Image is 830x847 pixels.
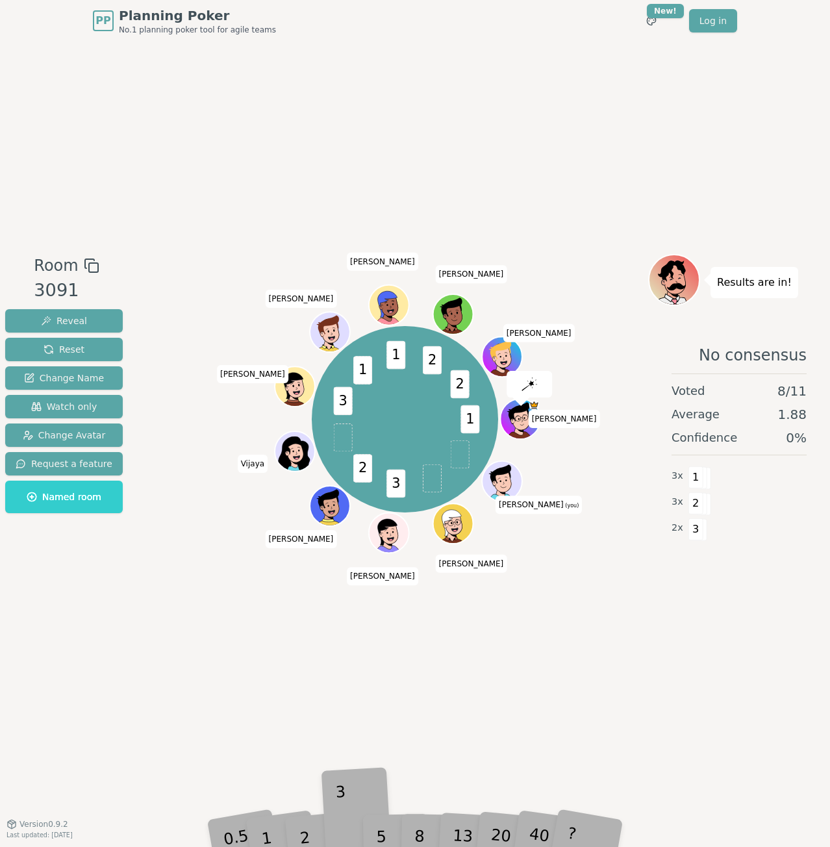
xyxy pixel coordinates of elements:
[6,831,73,839] span: Last updated: [DATE]
[647,4,684,18] div: New!
[119,25,276,35] span: No.1 planning poker tool for agile teams
[460,405,479,433] span: 1
[238,455,268,473] span: Click to change your name
[672,405,720,423] span: Average
[386,470,405,498] span: 3
[95,13,110,29] span: PP
[34,277,99,304] div: 3091
[786,429,807,447] span: 0 %
[436,555,507,573] span: Click to change your name
[672,429,737,447] span: Confidence
[119,6,276,25] span: Planning Poker
[353,454,372,482] span: 2
[31,400,97,413] span: Watch only
[689,9,737,32] a: Log in
[217,365,288,383] span: Click to change your name
[564,503,579,509] span: (you)
[423,346,442,374] span: 2
[34,254,78,277] span: Room
[347,568,418,586] span: Click to change your name
[6,819,68,829] button: Version0.9.2
[386,341,405,369] span: 1
[93,6,276,35] a: PPPlanning PokerNo.1 planning poker tool for agile teams
[529,400,538,410] span: Matt is the host
[5,309,123,333] button: Reveal
[688,518,703,540] span: 3
[5,366,123,390] button: Change Name
[347,253,418,271] span: Click to change your name
[503,324,575,342] span: Click to change your name
[41,314,87,327] span: Reveal
[19,819,68,829] span: Version 0.9.2
[5,423,123,447] button: Change Avatar
[266,530,337,548] span: Click to change your name
[23,429,106,442] span: Change Avatar
[5,338,123,361] button: Reset
[266,290,337,308] span: Click to change your name
[5,481,123,513] button: Named room
[44,343,84,356] span: Reset
[777,405,807,423] span: 1.88
[672,469,683,483] span: 3 x
[640,9,663,32] button: New!
[777,382,807,400] span: 8 / 11
[5,452,123,475] button: Request a feature
[353,356,372,384] span: 1
[717,273,792,292] p: Results are in!
[5,395,123,418] button: Watch only
[529,410,600,428] span: Click to change your name
[24,372,104,385] span: Change Name
[699,345,807,366] span: No consensus
[688,492,703,514] span: 2
[436,266,507,284] span: Click to change your name
[672,495,683,509] span: 3 x
[688,466,703,488] span: 1
[496,496,582,514] span: Click to change your name
[483,462,521,500] button: Click to change your avatar
[450,370,469,398] span: 2
[16,457,112,470] span: Request a feature
[672,382,705,400] span: Voted
[522,377,537,390] img: reveal
[27,490,101,503] span: Named room
[672,521,683,535] span: 2 x
[333,387,352,415] span: 3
